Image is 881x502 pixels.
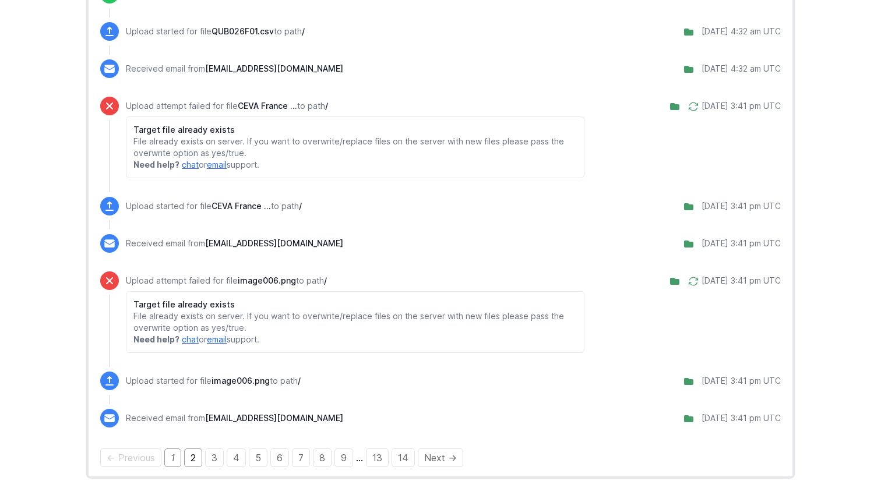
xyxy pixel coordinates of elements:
p: Received email from [126,63,343,75]
span: … [356,452,363,464]
span: [EMAIL_ADDRESS][DOMAIN_NAME] [205,238,343,248]
span: / [302,26,305,36]
div: [DATE] 3:41 pm UTC [702,375,781,387]
h6: Target file already exists [133,299,577,310]
span: QUB026F01.csv [212,26,274,36]
div: [DATE] 3:41 pm UTC [702,275,781,287]
p: or support. [133,159,577,171]
p: Upload started for file to path [126,26,305,37]
span: image006.png [238,275,296,285]
h6: Target file already exists [133,124,577,136]
a: Page 2 [184,448,202,467]
span: Previous page [100,448,161,467]
span: / [299,201,302,211]
div: [DATE] 4:32 am UTC [702,63,781,75]
span: [EMAIL_ADDRESS][DOMAIN_NAME] [205,63,343,73]
iframe: Drift Widget Chat Controller [823,444,867,488]
p: File already exists on server. If you want to overwrite/replace files on the server with new file... [133,310,577,334]
div: [DATE] 3:41 pm UTC [702,238,781,249]
a: Page 14 [392,448,415,467]
p: Upload attempt failed for file to path [126,100,584,112]
a: Page 13 [366,448,389,467]
a: Page 7 [292,448,310,467]
span: [EMAIL_ADDRESS][DOMAIN_NAME] [205,413,343,423]
a: chat [182,160,199,169]
span: / [324,275,327,285]
span: / [298,376,301,386]
a: Page 9 [334,448,353,467]
span: CEVA France Inventory Report 16 SEPT 25.xlsm [238,101,297,111]
a: Page 5 [249,448,267,467]
p: Upload attempt failed for file to path [126,275,584,287]
p: Received email from [126,412,343,424]
p: Upload started for file to path [126,200,302,212]
div: [DATE] 3:41 pm UTC [702,412,781,424]
p: File already exists on server. If you want to overwrite/replace files on the server with new file... [133,136,577,159]
p: Received email from [126,238,343,249]
div: [DATE] 3:41 pm UTC [702,200,781,212]
span: image006.png [212,376,270,386]
span: CEVA France Inventory Report 16 SEPT 25.xlsm [212,201,271,211]
em: Page 1 [164,448,181,467]
div: [DATE] 4:32 am UTC [702,26,781,37]
a: Page 6 [270,448,289,467]
span: / [325,101,328,111]
strong: Need help? [133,160,179,169]
a: Page 4 [227,448,246,467]
a: Page 3 [205,448,224,467]
div: [DATE] 3:41 pm UTC [702,100,781,112]
a: Next page [418,448,463,467]
p: Upload started for file to path [126,375,301,387]
strong: Need help? [133,334,179,344]
a: Page 8 [313,448,332,467]
p: or support. [133,334,577,345]
div: Pagination [100,451,781,465]
a: email [207,160,227,169]
a: email [207,334,227,344]
a: chat [182,334,199,344]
